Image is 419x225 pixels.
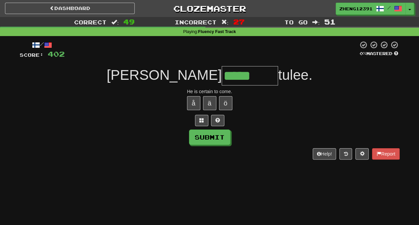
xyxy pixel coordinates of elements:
[74,19,107,25] span: Correct
[195,115,208,126] button: Switch sentence to multiple choice alt+p
[358,51,400,57] div: Mastered
[111,19,119,25] span: :
[20,41,65,49] div: /
[211,115,224,126] button: Single letter hint - you only get 1 per sentence and score half the points! alt+h
[339,148,352,160] button: Round history (alt+y)
[313,148,336,160] button: Help!
[145,3,274,14] a: Clozemaster
[221,19,229,25] span: :
[336,3,406,15] a: zheng12391 /
[107,67,222,83] span: [PERSON_NAME]
[123,18,135,26] span: 49
[20,52,44,58] span: Score:
[387,5,391,10] span: /
[339,6,373,12] span: zheng12391
[198,29,236,34] strong: Fluency Fast Track
[284,19,308,25] span: To go
[20,88,400,95] div: He is certain to come.
[175,19,217,25] span: Incorrect
[312,19,320,25] span: :
[189,130,230,145] button: Submit
[360,51,366,56] span: 0 %
[187,96,200,110] button: å
[203,96,216,110] button: ä
[5,3,135,14] a: Dashboard
[372,148,399,160] button: Report
[278,67,312,83] span: tulee.
[233,18,244,26] span: 27
[324,18,336,26] span: 51
[219,96,232,110] button: ö
[48,50,65,58] span: 402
